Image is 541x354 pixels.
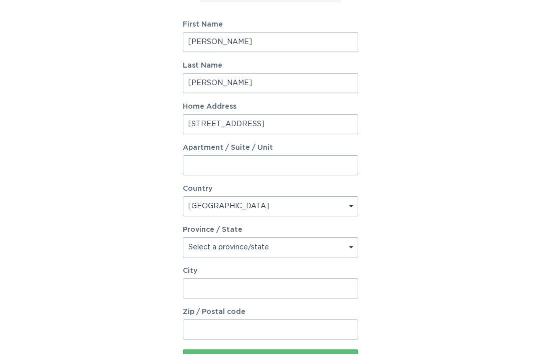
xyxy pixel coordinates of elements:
[183,62,358,69] label: Last Name
[183,21,358,28] label: First Name
[183,185,212,192] label: Country
[183,267,358,274] label: City
[183,308,358,315] label: Zip / Postal code
[183,144,358,151] label: Apartment / Suite / Unit
[183,103,358,110] label: Home Address
[183,226,242,233] label: Province / State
